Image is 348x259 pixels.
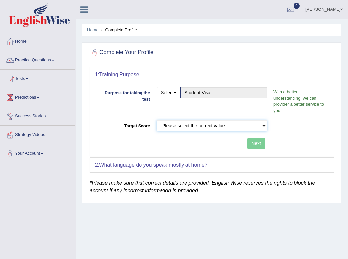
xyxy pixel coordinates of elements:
div: 2: [90,158,334,172]
span: 0 [294,3,300,9]
b: What language do you speak mostly at home? [99,162,207,168]
label: Target Score [95,120,153,129]
h2: Complete Your Profile [90,48,241,58]
a: Practice Questions [0,51,75,67]
p: With a better understanding, we can provider a better service to you [270,89,329,114]
input: Please enter the purpose of taking the test [180,87,267,98]
b: Training Purpose [99,72,139,77]
a: Success Stories [0,107,75,123]
em: *Please make sure that correct details are provided. English Wise reserves the rights to block th... [90,180,315,194]
div: 1: [90,67,334,82]
a: Home [87,28,98,32]
a: Predictions [0,88,75,105]
li: Complete Profile [99,27,137,33]
a: Strategy Videos [0,126,75,142]
label: Purpose for taking the test [95,87,153,102]
a: Tests [0,70,75,86]
a: Home [0,32,75,49]
a: Your Account [0,144,75,161]
button: Select [157,87,181,98]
